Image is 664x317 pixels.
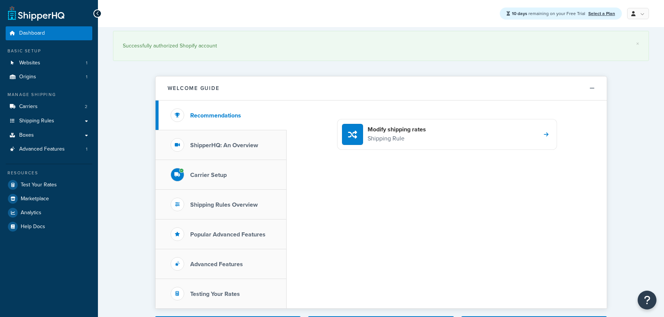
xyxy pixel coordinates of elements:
a: Marketplace [6,192,92,206]
a: Advanced Features1 [6,142,92,156]
button: Open Resource Center [638,291,656,309]
h3: Testing Your Rates [190,291,240,297]
span: remaining on your Free Trial [512,10,586,17]
li: Carriers [6,100,92,114]
span: Help Docs [21,224,45,230]
h3: Recommendations [190,112,241,119]
span: 1 [86,74,87,80]
span: Boxes [19,132,34,139]
h3: Advanced Features [190,261,243,268]
li: Websites [6,56,92,70]
li: Advanced Features [6,142,92,156]
span: Analytics [21,210,41,216]
h3: ShipperHQ: An Overview [190,142,258,149]
a: × [636,41,639,47]
span: Marketplace [21,196,49,202]
h2: Welcome Guide [168,85,220,91]
div: Resources [6,170,92,176]
span: Shipping Rules [19,118,54,124]
a: Boxes [6,128,92,142]
a: Shipping Rules [6,114,92,128]
span: Dashboard [19,30,45,37]
div: Basic Setup [6,48,92,54]
a: Websites1 [6,56,92,70]
span: Origins [19,74,36,80]
div: Successfully authorized Shopify account [123,41,639,51]
a: Test Your Rates [6,178,92,192]
a: Dashboard [6,26,92,40]
li: Origins [6,70,92,84]
span: Websites [19,60,40,66]
span: Carriers [19,104,38,110]
h3: Shipping Rules Overview [190,201,258,208]
span: Test Your Rates [21,182,57,188]
span: 1 [86,60,87,66]
div: Manage Shipping [6,91,92,98]
a: Analytics [6,206,92,219]
span: 2 [85,104,87,110]
h3: Popular Advanced Features [190,231,266,238]
span: 1 [86,146,87,152]
strong: 10 days [512,10,527,17]
a: Select a Plan [588,10,615,17]
a: Origins1 [6,70,92,84]
h4: Modify shipping rates [368,125,426,134]
button: Welcome Guide [156,76,607,101]
h3: Carrier Setup [190,172,227,178]
a: Carriers2 [6,100,92,114]
p: Shipping Rule [368,134,426,143]
span: Advanced Features [19,146,65,152]
a: Help Docs [6,220,92,233]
